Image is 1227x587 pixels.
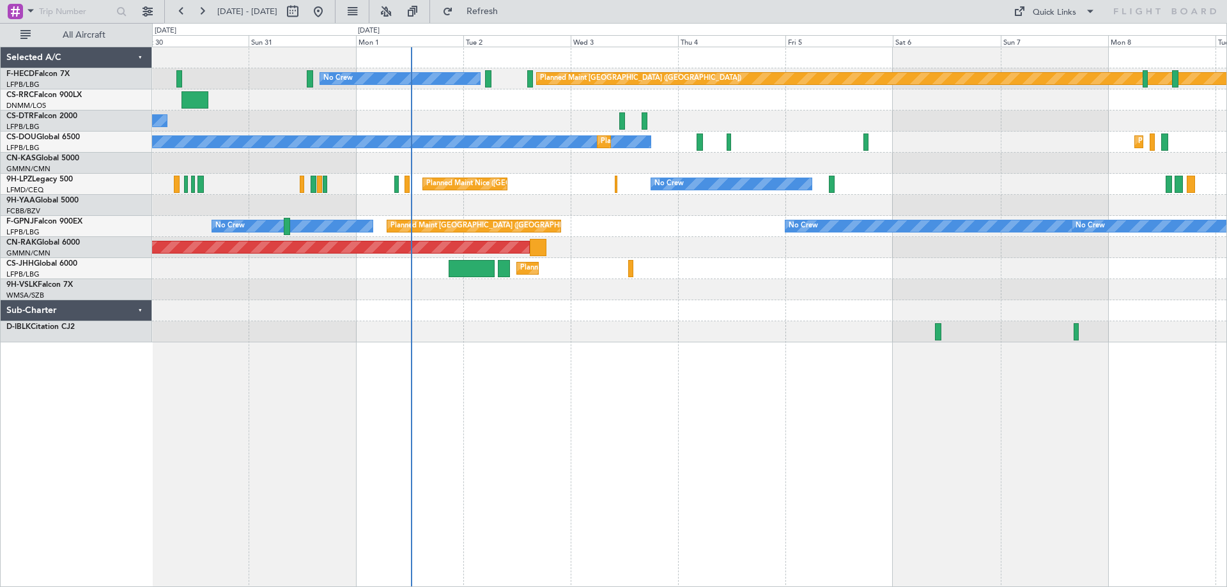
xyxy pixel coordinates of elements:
a: LFMD/CEQ [6,185,43,195]
span: CN-RAK [6,239,36,247]
div: Mon 1 [356,35,463,47]
a: FCBB/BZV [6,206,40,216]
span: F-HECD [6,70,35,78]
span: CS-RRC [6,91,34,99]
div: [DATE] [358,26,380,36]
div: Planned Maint [GEOGRAPHIC_DATA] ([GEOGRAPHIC_DATA]) [540,69,741,88]
div: Sat 30 [141,35,248,47]
a: CS-DOUGlobal 6500 [6,133,80,141]
span: CS-JHH [6,260,34,268]
span: CS-DTR [6,112,34,120]
div: No Crew [789,217,818,236]
a: 9H-YAAGlobal 5000 [6,197,79,204]
div: Sun 31 [249,35,356,47]
a: F-HECDFalcon 7X [6,70,70,78]
a: CS-JHHGlobal 6000 [6,260,77,268]
a: WMSA/SZB [6,291,44,300]
span: 9H-VSLK [6,281,38,289]
span: Refresh [456,7,509,16]
a: 9H-VSLKFalcon 7X [6,281,73,289]
a: F-GPNJFalcon 900EX [6,218,82,225]
div: No Crew [215,217,245,236]
div: [DATE] [155,26,176,36]
a: LFPB/LBG [6,227,40,237]
input: Trip Number [39,2,112,21]
div: Fri 5 [785,35,893,47]
a: LFPB/LBG [6,270,40,279]
div: Planned Maint [GEOGRAPHIC_DATA] ([GEOGRAPHIC_DATA]) [520,259,722,278]
a: LFPB/LBG [6,122,40,132]
span: F-GPNJ [6,218,34,225]
div: Planned Maint [GEOGRAPHIC_DATA] ([GEOGRAPHIC_DATA]) [601,132,802,151]
div: Quick Links [1033,6,1076,19]
a: LFPB/LBG [6,143,40,153]
div: Wed 3 [571,35,678,47]
div: Thu 4 [678,35,785,47]
div: Planned Maint Nice ([GEOGRAPHIC_DATA]) [426,174,569,194]
div: No Crew [323,69,353,88]
div: Planned Maint [GEOGRAPHIC_DATA] ([GEOGRAPHIC_DATA]) [390,217,592,236]
a: CN-RAKGlobal 6000 [6,239,80,247]
a: D-IBLKCitation CJ2 [6,323,75,331]
span: [DATE] - [DATE] [217,6,277,17]
a: 9H-LPZLegacy 500 [6,176,73,183]
div: Tue 2 [463,35,571,47]
span: 9H-LPZ [6,176,32,183]
span: D-IBLK [6,323,31,331]
a: CS-RRCFalcon 900LX [6,91,82,99]
button: All Aircraft [14,25,139,45]
div: No Crew [654,174,684,194]
div: No Crew [1076,217,1105,236]
div: Sat 6 [893,35,1000,47]
div: Mon 8 [1108,35,1215,47]
span: CS-DOU [6,133,36,141]
span: All Aircraft [33,31,135,40]
a: CN-KASGlobal 5000 [6,155,79,162]
a: LFPB/LBG [6,80,40,89]
span: 9H-YAA [6,197,35,204]
a: GMMN/CMN [6,248,50,258]
a: GMMN/CMN [6,164,50,174]
button: Quick Links [1007,1,1102,22]
div: Sun 7 [1001,35,1108,47]
a: CS-DTRFalcon 2000 [6,112,77,120]
button: Refresh [436,1,513,22]
span: CN-KAS [6,155,36,162]
a: DNMM/LOS [6,101,46,111]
